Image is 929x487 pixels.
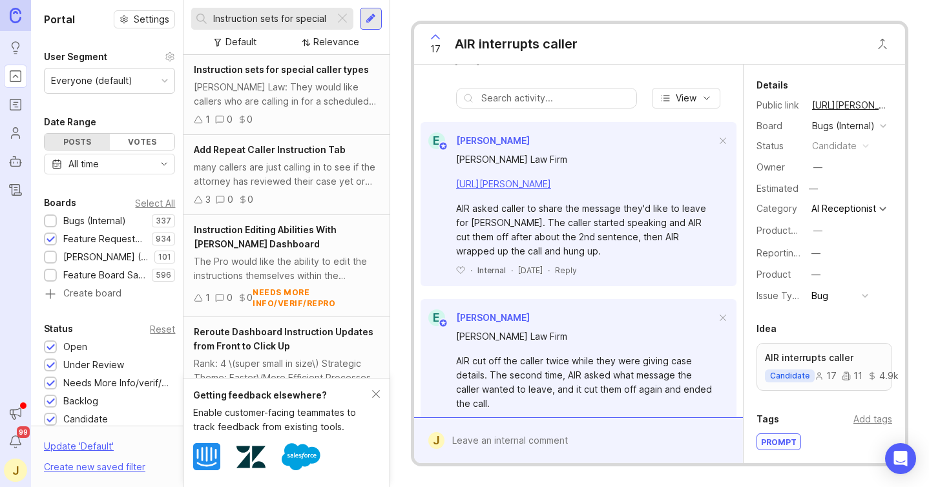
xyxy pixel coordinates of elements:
[236,442,266,471] img: Zendesk logo
[194,326,373,351] span: Reroute Dashboard Instruction Updates from Front to Click Up
[4,65,27,88] a: Portal
[438,318,448,328] img: member badge
[885,443,916,474] div: Open Intercom Messenger
[205,192,211,207] div: 3
[183,135,390,215] a: Add Repeat Caller Instruction Tabmany callers are just calling in to see if the attorney has revi...
[313,35,359,49] div: Relevance
[227,192,233,207] div: 0
[194,357,379,385] div: Rank: 4 \(super small in size\) Strategic Theme: Faster\/More Efficient Processes Goal: Now that ...
[193,443,220,470] img: Intercom logo
[4,178,27,202] a: Changelog
[10,8,21,23] img: Canny Home
[4,402,27,425] button: Announcements
[4,121,27,145] a: Users
[438,141,448,151] img: member badge
[193,388,372,402] div: Getting feedback elsewhere?
[17,426,30,438] span: 99
[205,291,210,305] div: 1
[194,144,346,155] span: Add Repeat Caller Instruction Tab
[183,317,390,411] a: Reroute Dashboard Instruction Updates from Front to Click UpRank: 4 \(super small in size\) Strat...
[194,254,379,283] div: The Pro would like the ability to edit the instructions themselves within the Dashboard, or be ab...
[183,215,390,317] a: Instruction Editing Abilities With [PERSON_NAME] DashboardThe Pro would like the ability to edit ...
[213,12,329,26] input: Search...
[205,112,210,127] div: 1
[194,224,337,249] span: Instruction Editing Abilities With [PERSON_NAME] Dashboard
[194,80,379,109] div: [PERSON_NAME] Law: They would like callers who are calling in for a scheduled appointment transfe...
[227,112,233,127] div: 0
[193,406,372,434] div: Enable customer-facing teammates to track feedback from existing tools.
[4,459,27,482] button: J
[4,150,27,173] a: Autopilot
[247,112,253,127] div: 0
[4,430,27,453] button: Notifications
[253,287,379,309] div: needs more info/verif/repro
[282,437,320,476] img: Salesforce logo
[225,35,256,49] div: Default
[194,160,379,189] div: many callers are just calling in to see if the attorney has reviewed their case yet or they have ...
[183,55,390,135] a: Instruction sets for special caller types[PERSON_NAME] Law: They would like callers who are calli...
[428,309,445,326] div: E
[227,291,233,305] div: 0
[247,291,253,305] div: 0
[4,36,27,59] a: Ideas
[428,132,445,149] div: E
[4,93,27,116] a: Roadmaps
[194,64,369,75] span: Instruction sets for special caller types
[247,192,253,207] div: 0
